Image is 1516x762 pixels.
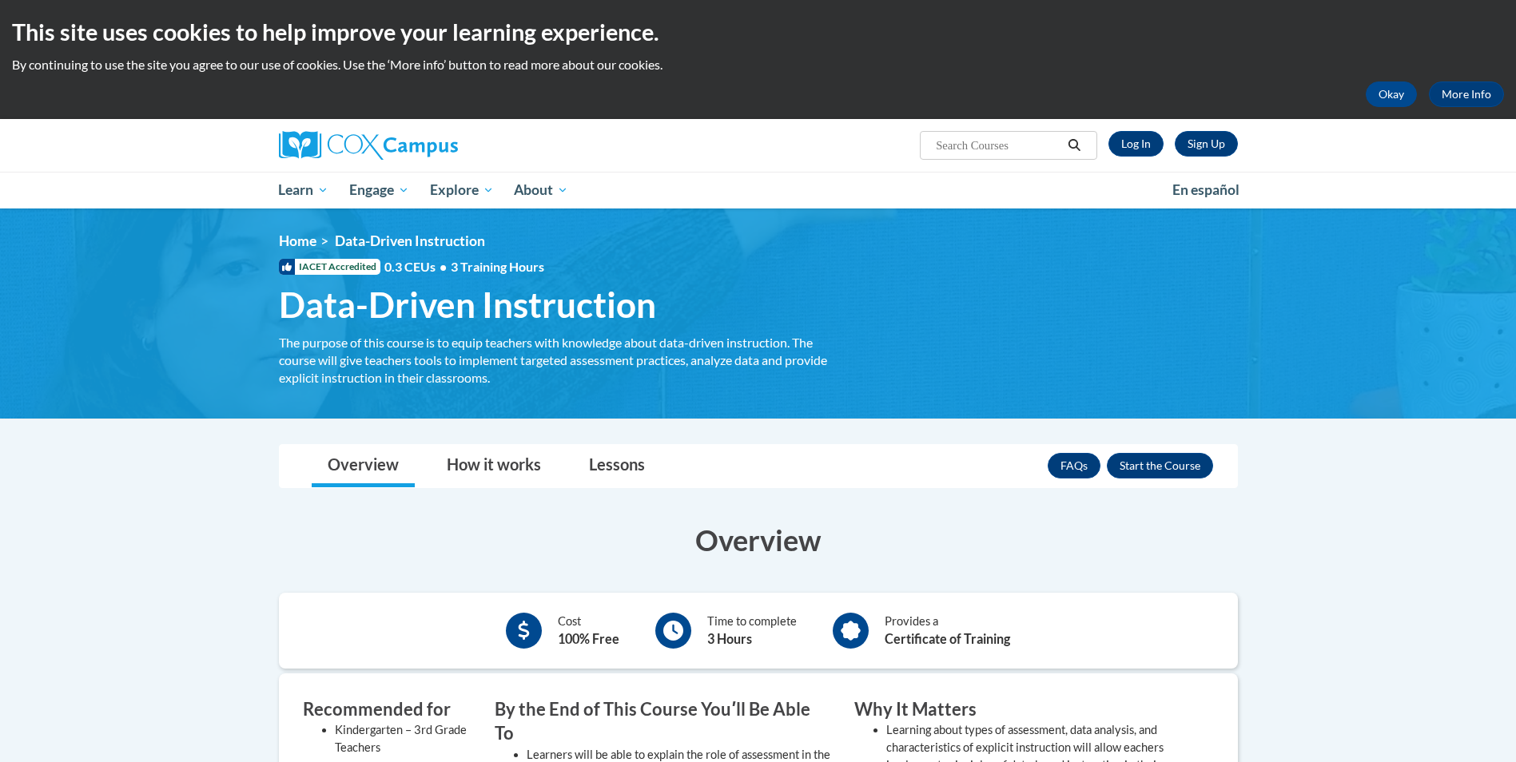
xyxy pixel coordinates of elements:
a: En español [1162,173,1250,207]
input: Search Courses [934,136,1062,155]
div: Time to complete [707,613,797,649]
span: Data-Driven Instruction [335,232,485,249]
h3: Overview [279,520,1238,560]
h3: By the End of This Course Youʹll Be Able To [495,697,830,747]
span: 3 Training Hours [451,259,544,274]
h3: Recommended for [303,697,471,722]
a: About [503,172,579,208]
li: Kindergarten – 3rd Grade Teachers [335,721,471,756]
a: More Info [1429,81,1504,107]
a: FAQs [1048,453,1100,478]
span: Engage [349,181,409,200]
b: 3 Hours [707,631,752,646]
a: Engage [339,172,420,208]
a: How it works [431,445,557,487]
a: Log In [1108,131,1164,157]
p: By continuing to use the site you agree to our use of cookies. Use the ‘More info’ button to read... [12,56,1504,73]
a: Lessons [573,445,661,487]
button: Search [1062,136,1086,155]
h2: This site uses cookies to help improve your learning experience. [12,16,1504,48]
div: Provides a [885,613,1010,649]
div: Cost [558,613,619,649]
a: Overview [312,445,415,487]
a: Cox Campus [279,131,583,160]
span: • [440,259,447,274]
h3: Why It Matters [854,697,1190,722]
span: Data-Driven Instruction [279,284,656,326]
span: Explore [430,181,494,200]
a: Home [279,232,316,249]
b: Certificate of Training [885,631,1010,646]
a: Register [1175,131,1238,157]
div: The purpose of this course is to equip teachers with knowledge about data-driven instruction. The... [279,334,830,387]
span: En español [1172,181,1239,198]
span: About [514,181,568,200]
span: Learn [278,181,328,200]
img: Cox Campus [279,131,458,160]
span: 0.3 CEUs [384,258,544,276]
b: 100% Free [558,631,619,646]
a: Explore [420,172,504,208]
button: Okay [1366,81,1417,107]
div: Main menu [255,172,1262,208]
button: Enroll [1107,453,1213,478]
a: Learn [269,172,340,208]
span: IACET Accredited [279,259,380,275]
